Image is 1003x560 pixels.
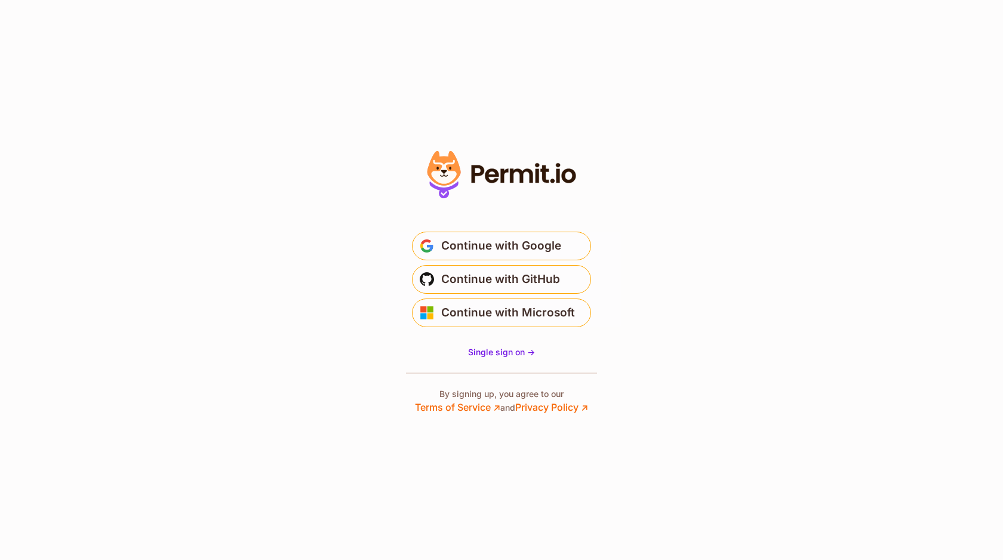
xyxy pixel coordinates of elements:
button: Continue with Google [412,232,591,260]
span: Continue with Google [441,236,561,256]
a: Single sign on -> [468,346,535,358]
span: Single sign on -> [468,347,535,357]
span: Continue with GitHub [441,270,560,289]
a: Terms of Service ↗ [415,401,500,413]
button: Continue with GitHub [412,265,591,294]
a: Privacy Policy ↗ [515,401,588,413]
p: By signing up, you agree to our and [415,388,588,414]
span: Continue with Microsoft [441,303,575,322]
button: Continue with Microsoft [412,299,591,327]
